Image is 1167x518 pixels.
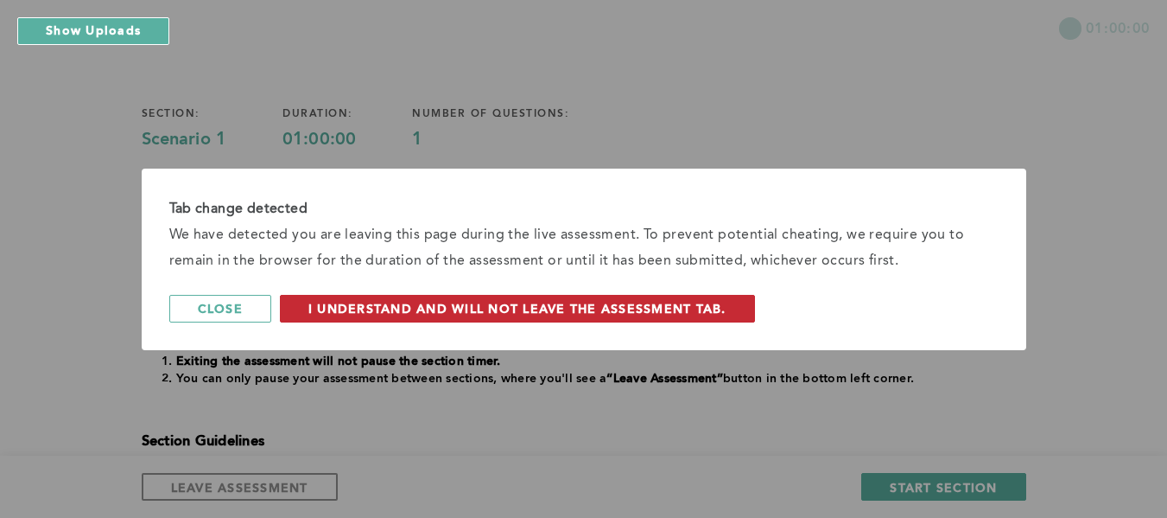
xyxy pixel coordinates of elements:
div: We have detected you are leaving this page during the live assessment. To prevent potential cheat... [169,222,999,274]
button: I understand and will not leave the assessment tab. [280,295,755,323]
div: Tab change detected [169,196,999,222]
button: Close [169,295,271,323]
button: Show Uploads [17,17,169,45]
span: Close [198,300,243,317]
span: I understand and will not leave the assessment tab. [308,300,726,317]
